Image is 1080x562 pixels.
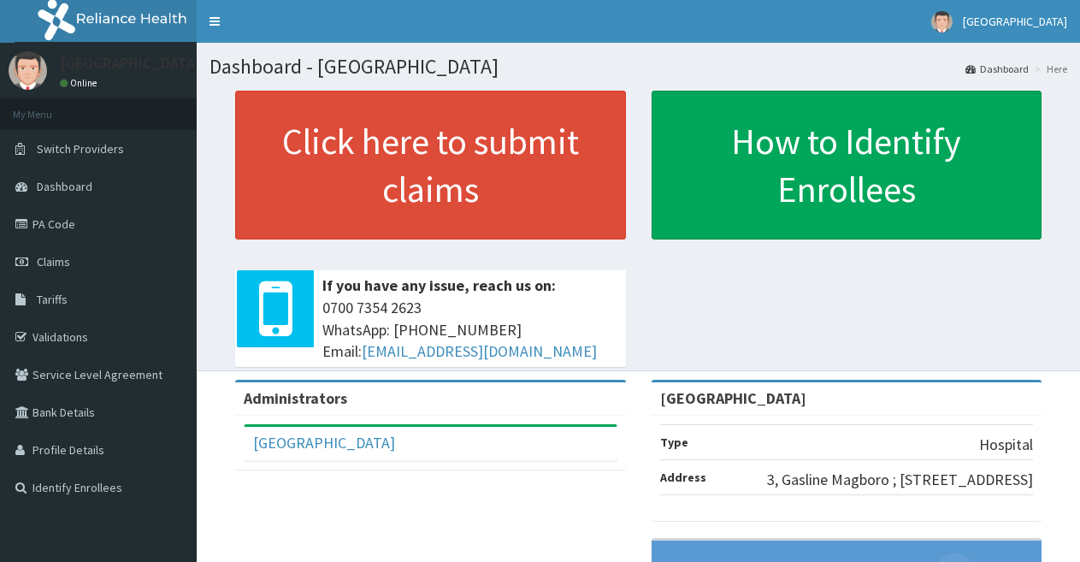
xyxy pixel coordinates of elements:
p: [GEOGRAPHIC_DATA] [60,56,201,71]
b: Administrators [244,388,347,408]
span: 0700 7354 2623 WhatsApp: [PHONE_NUMBER] Email: [322,297,617,363]
strong: [GEOGRAPHIC_DATA] [660,388,806,408]
span: Claims [37,254,70,269]
a: Click here to submit claims [235,91,626,240]
p: Hospital [979,434,1033,456]
b: If you have any issue, reach us on: [322,275,556,295]
a: [GEOGRAPHIC_DATA] [253,433,395,453]
p: 3, Gasline Magboro ; [STREET_ADDRESS] [767,469,1033,491]
h1: Dashboard - [GEOGRAPHIC_DATA] [210,56,1067,78]
a: [EMAIL_ADDRESS][DOMAIN_NAME] [362,341,597,361]
a: Online [60,77,101,89]
li: Here [1030,62,1067,76]
b: Type [660,435,688,450]
a: Dashboard [965,62,1029,76]
span: [GEOGRAPHIC_DATA] [963,14,1067,29]
span: Switch Providers [37,141,124,157]
img: User Image [931,11,953,33]
span: Tariffs [37,292,68,307]
img: User Image [9,51,47,90]
b: Address [660,470,706,485]
a: How to Identify Enrollees [652,91,1042,240]
span: Dashboard [37,179,92,194]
